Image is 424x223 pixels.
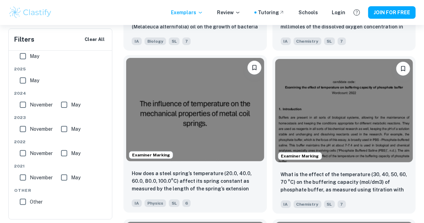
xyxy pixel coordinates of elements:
span: 2023 [14,114,107,121]
span: 6 [182,199,191,207]
span: 2021 [14,163,107,169]
p: What is the effect of the temperature (30, 40, 50, 60, 70 °C) on the buffering capacity (mol/dm3)... [281,171,408,194]
span: Examiner Marking [129,152,173,158]
span: May [71,174,80,181]
span: November [30,174,53,181]
img: Chemistry IA example thumbnail: What is the effect of the temperature (3 [275,59,413,162]
span: 2025 [14,66,107,72]
a: Schools [298,9,318,16]
span: Chemistry [294,200,321,208]
span: May [71,149,80,157]
span: 7 [338,37,346,45]
button: JOIN FOR FREE [368,6,416,19]
span: May [30,77,39,84]
button: Please log in to bookmark exemplars [396,62,410,76]
span: 7 [182,37,191,45]
span: May [71,125,80,133]
button: Please log in to bookmark exemplars [248,61,261,75]
span: Other [30,198,43,206]
span: Examiner Marking [278,153,322,159]
h6: Filters [14,35,34,44]
a: Tutoring [258,9,285,16]
span: Physics [145,199,166,207]
span: November [30,149,53,157]
p: Review [217,9,241,16]
span: SL [169,37,180,45]
span: May [30,52,39,60]
span: IA [132,199,142,207]
p: Exemplars [171,9,203,16]
span: IA [281,200,291,208]
span: 7 [338,200,346,208]
span: IA [132,37,142,45]
span: SL [169,199,180,207]
button: Help and Feedback [351,7,363,18]
a: Login [332,9,345,16]
span: SL [324,200,335,208]
a: Examiner MarkingPlease log in to bookmark exemplarsHow does a steel spring’s temperature (20.0, 4... [123,56,267,214]
span: Biology [145,37,166,45]
span: Other [14,187,107,194]
a: Examiner MarkingPlease log in to bookmark exemplarsWhat is the effect of the temperature (30, 40,... [272,56,416,214]
button: Clear All [83,34,106,45]
span: 2024 [14,90,107,96]
span: November [30,125,53,133]
span: November [30,101,53,109]
img: Clastify logo [8,6,52,19]
span: SL [324,37,335,45]
span: 2022 [14,139,107,145]
span: IA [281,37,291,45]
p: How does a steel spring’s temperature (20.0, 40.0, 60.0, 80.0, 100.0°C) affect its spring constan... [132,170,259,193]
span: May [71,101,80,109]
img: Physics IA example thumbnail: How does a steel spring’s temperature (2 [126,58,264,161]
span: Chemistry [294,37,321,45]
